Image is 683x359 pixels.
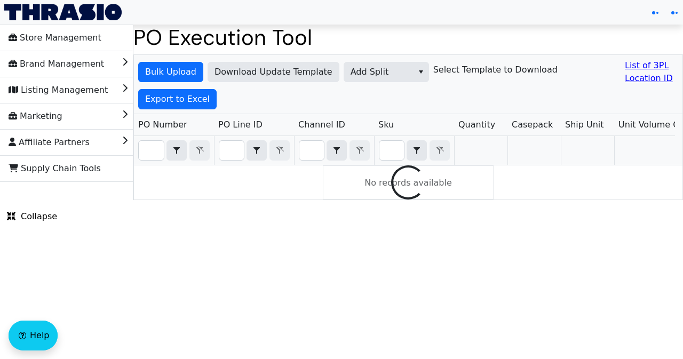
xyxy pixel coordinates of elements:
button: select [247,141,266,160]
button: select [407,141,426,160]
span: Ship Unit [565,118,604,131]
span: PO Number [138,118,187,131]
button: Download Update Template [208,62,339,82]
button: select [327,141,346,160]
span: Supply Chain Tools [9,160,101,177]
span: Brand Management [9,55,104,73]
span: Choose Operator [407,140,427,161]
input: Filter [299,141,324,160]
span: Casepack [512,118,553,131]
span: Choose Operator [166,140,187,161]
h1: PO Execution Tool [133,25,683,50]
button: Help floatingactionbutton [9,321,58,350]
th: Filter [134,136,214,165]
span: Quantity [458,118,495,131]
span: PO Line ID [218,118,263,131]
span: Listing Management [9,82,108,99]
span: Bulk Upload [145,66,196,78]
button: Export to Excel [138,89,217,109]
th: Filter [294,136,374,165]
a: List of 3PL Location ID [625,59,678,85]
span: Help [30,329,49,342]
th: Filter [374,136,454,165]
span: Export to Excel [145,93,210,106]
input: Filter [139,141,164,160]
span: Channel ID [298,118,345,131]
span: Collapse [7,210,57,223]
input: Filter [379,141,404,160]
button: select [167,141,186,160]
span: Choose Operator [327,140,347,161]
span: Add Split [351,66,407,78]
h6: Select Template to Download [433,65,558,75]
th: Filter [214,136,294,165]
span: Sku [378,118,394,131]
span: Store Management [9,29,101,46]
input: Filter [219,141,244,160]
span: Download Update Template [215,66,332,78]
span: Choose Operator [247,140,267,161]
span: Affiliate Partners [9,134,90,151]
img: Thrasio Logo [4,4,122,20]
button: select [413,62,428,82]
span: Marketing [9,108,62,125]
button: Bulk Upload [138,62,203,82]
